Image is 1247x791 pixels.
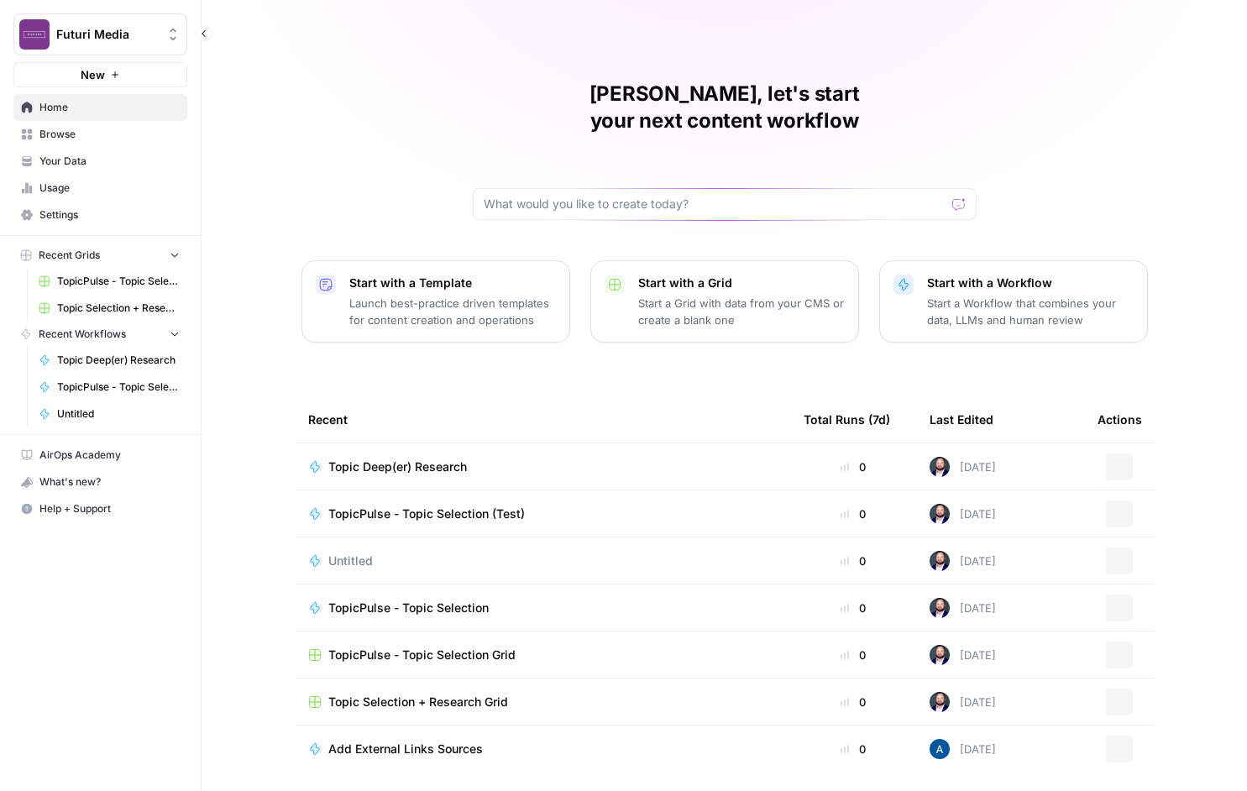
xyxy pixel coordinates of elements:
a: Untitled [31,401,187,427]
span: Browse [39,127,180,142]
div: [DATE] [930,598,996,618]
div: 0 [804,647,903,663]
div: Recent [308,396,777,443]
span: TopicPulse - Topic Selection (Test) [328,506,525,522]
div: [DATE] [930,551,996,571]
div: 0 [804,553,903,569]
a: TopicPulse - Topic Selection [308,600,777,616]
p: Start with a Template [349,275,556,291]
a: Settings [13,202,187,228]
p: Start with a Grid [638,275,845,291]
span: Topic Selection + Research Grid [328,694,508,710]
div: [DATE] [930,692,996,712]
a: Untitled [308,553,777,569]
button: Help + Support [13,495,187,522]
button: New [13,62,187,87]
span: Help + Support [39,501,180,516]
span: TopicPulse - Topic Selection Grid [57,274,180,289]
span: Futuri Media [56,26,158,43]
button: Start with a WorkflowStart a Workflow that combines your data, LLMs and human review [879,260,1148,343]
img: he81ibor8lsei4p3qvg4ugbvimgp [930,739,950,759]
span: TopicPulse - Topic Selection (Test) [57,380,180,395]
a: TopicPulse - Topic Selection Grid [31,268,187,295]
img: hkrs5at3lwacmvgzdjs0hcqw3ft7 [930,457,950,477]
span: Add External Links Sources [328,741,483,757]
h1: [PERSON_NAME], let's start your next content workflow [473,81,977,134]
a: Add External Links Sources [308,741,777,757]
span: Topic Selection + Research Grid [57,301,180,316]
p: Start with a Workflow [927,275,1134,291]
a: Topic Selection + Research Grid [31,295,187,322]
div: Actions [1098,396,1142,443]
div: 0 [804,694,903,710]
div: Total Runs (7d) [804,396,890,443]
span: Usage [39,181,180,196]
a: Home [13,94,187,121]
span: TopicPulse - Topic Selection [328,600,489,616]
p: Launch best-practice driven templates for content creation and operations [349,295,556,328]
input: What would you like to create today? [484,196,946,212]
span: Topic Deep(er) Research [57,353,180,368]
p: Start a Grid with data from your CMS or create a blank one [638,295,845,328]
span: Untitled [57,406,180,422]
div: 0 [804,506,903,522]
span: Recent Workflows [39,327,126,342]
span: New [81,66,105,83]
span: TopicPulse - Topic Selection Grid [328,647,516,663]
span: Untitled [328,553,373,569]
span: Home [39,100,180,115]
a: TopicPulse - Topic Selection (Test) [308,506,777,522]
a: Topic Deep(er) Research [31,347,187,374]
button: Start with a TemplateLaunch best-practice driven templates for content creation and operations [301,260,570,343]
a: TopicPulse - Topic Selection Grid [308,647,777,663]
div: 0 [804,600,903,616]
a: AirOps Academy [13,442,187,469]
a: Topic Selection + Research Grid [308,694,777,710]
div: [DATE] [930,645,996,665]
span: Settings [39,207,180,223]
a: TopicPulse - Topic Selection (Test) [31,374,187,401]
img: hkrs5at3lwacmvgzdjs0hcqw3ft7 [930,598,950,618]
div: Last Edited [930,396,993,443]
button: Recent Workflows [13,322,187,347]
button: Recent Grids [13,243,187,268]
span: Your Data [39,154,180,169]
a: Topic Deep(er) Research [308,458,777,475]
div: [DATE] [930,504,996,524]
p: Start a Workflow that combines your data, LLMs and human review [927,295,1134,328]
img: Futuri Media Logo [19,19,50,50]
div: What's new? [14,469,186,495]
div: [DATE] [930,457,996,477]
button: Start with a GridStart a Grid with data from your CMS or create a blank one [590,260,859,343]
div: [DATE] [930,739,996,759]
img: hkrs5at3lwacmvgzdjs0hcqw3ft7 [930,692,950,712]
img: hkrs5at3lwacmvgzdjs0hcqw3ft7 [930,504,950,524]
a: Usage [13,175,187,202]
span: Topic Deep(er) Research [328,458,467,475]
span: Recent Grids [39,248,100,263]
img: hkrs5at3lwacmvgzdjs0hcqw3ft7 [930,551,950,571]
button: Workspace: Futuri Media [13,13,187,55]
button: What's new? [13,469,187,495]
div: 0 [804,458,903,475]
span: AirOps Academy [39,448,180,463]
a: Browse [13,121,187,148]
a: Your Data [13,148,187,175]
img: hkrs5at3lwacmvgzdjs0hcqw3ft7 [930,645,950,665]
div: 0 [804,741,903,757]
